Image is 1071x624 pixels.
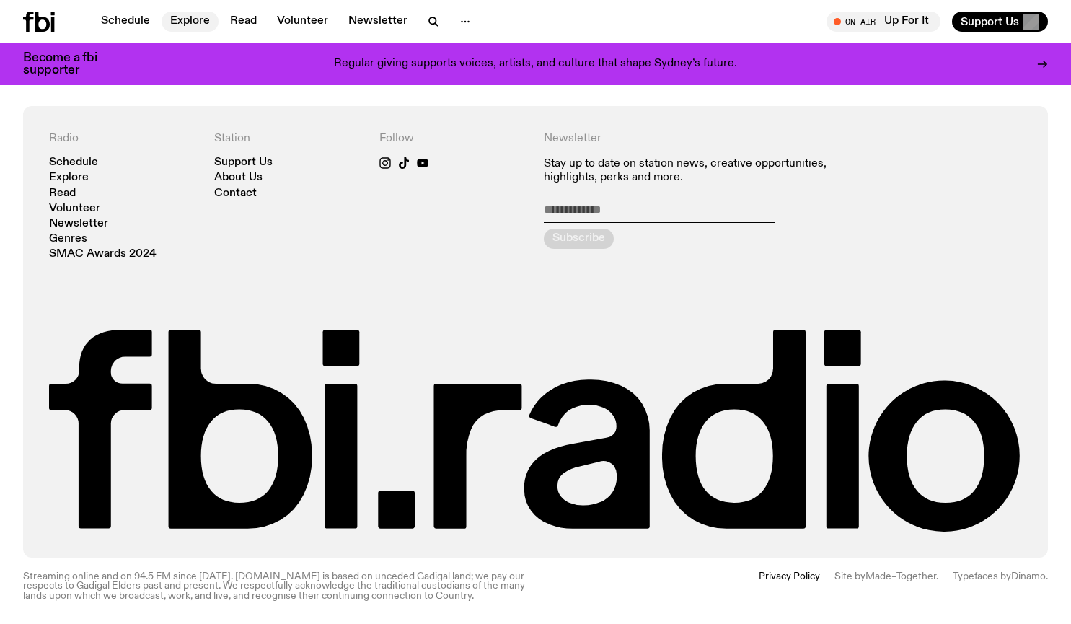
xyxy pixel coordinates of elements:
[334,58,737,71] p: Regular giving supports voices, artists, and culture that shape Sydney’s future.
[162,12,219,32] a: Explore
[544,157,857,185] p: Stay up to date on station news, creative opportunities, highlights, perks and more.
[961,15,1019,28] span: Support Us
[379,132,527,146] h4: Follow
[49,234,87,245] a: Genres
[952,12,1048,32] button: Support Us
[49,219,108,229] a: Newsletter
[49,157,98,168] a: Schedule
[865,571,936,581] a: Made–Together
[834,571,865,581] span: Site by
[49,172,89,183] a: Explore
[1011,571,1046,581] a: Dinamo
[49,188,76,199] a: Read
[214,188,257,199] a: Contact
[23,572,527,601] p: Streaming online and on 94.5 FM since [DATE]. [DOMAIN_NAME] is based on unceded Gadigal land; we ...
[214,157,273,168] a: Support Us
[23,52,115,76] h3: Become a fbi supporter
[544,229,614,249] button: Subscribe
[544,132,857,146] h4: Newsletter
[214,132,362,146] h4: Station
[1046,571,1048,581] span: .
[221,12,265,32] a: Read
[340,12,416,32] a: Newsletter
[759,572,820,601] a: Privacy Policy
[827,12,940,32] button: On AirUp For It
[49,132,197,146] h4: Radio
[49,203,100,214] a: Volunteer
[92,12,159,32] a: Schedule
[953,571,1011,581] span: Typefaces by
[268,12,337,32] a: Volunteer
[49,249,157,260] a: SMAC Awards 2024
[936,571,938,581] span: .
[214,172,263,183] a: About Us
